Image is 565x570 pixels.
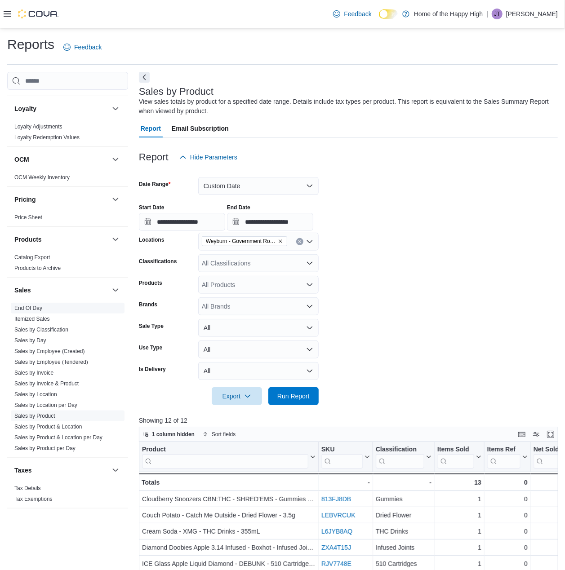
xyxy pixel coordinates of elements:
span: Sales by Classification [14,326,68,333]
h3: Loyalty [14,104,36,113]
span: Loyalty Redemption Values [14,134,80,141]
a: Sales by Day [14,337,46,344]
button: Open list of options [306,303,313,310]
button: Products [14,235,108,244]
label: Sale Type [139,323,164,330]
a: OCM Weekly Inventory [14,174,70,181]
div: 0 [487,526,528,537]
h3: Sales by Product [139,86,214,97]
span: Run Report [277,392,310,401]
button: Display options [531,429,542,440]
label: Products [139,279,162,287]
div: 1 [437,543,481,553]
span: 1 column hidden [152,431,195,438]
div: Joshua Tanner [492,9,503,19]
div: - [321,477,370,488]
button: OCM [110,154,121,165]
a: Loyalty Adjustments [14,124,62,130]
button: SKU [321,446,370,468]
div: 510 Cartridges [376,559,432,570]
h3: OCM [14,155,29,164]
div: 0 [487,559,528,570]
a: Sales by Product & Location [14,424,82,430]
div: Classification [376,446,424,454]
a: Tax Exemptions [14,496,53,502]
h3: Pricing [14,195,36,204]
span: Feedback [344,9,371,18]
button: Hide Parameters [176,148,241,166]
div: Cream Soda - XMG - THC Drinks - 355mL [142,526,316,537]
a: Feedback [60,38,105,56]
span: Itemized Sales [14,315,50,323]
div: Loyalty [7,121,128,146]
a: Sales by Product & Location per Day [14,434,102,441]
span: Sales by Product & Location [14,423,82,430]
button: All [198,340,319,358]
button: Keyboard shortcuts [516,429,527,440]
a: L6JYB8AQ [321,528,352,535]
a: LEBVRCUK [321,512,355,519]
div: THC Drinks [376,526,432,537]
button: Sales [110,285,121,296]
p: | [486,9,488,19]
span: Report [141,119,161,137]
div: SKU [321,446,363,454]
button: Open list of options [306,260,313,267]
div: Cloudberry Snoozers CBN:THC - SHRED'EMS - Gummies - 4 x 2.5mg [142,494,316,505]
label: Is Delivery [139,366,166,373]
button: Run Report [268,387,319,405]
div: OCM [7,172,128,186]
label: Locations [139,236,165,243]
div: View sales totals by product for a specified date range. Details include tax types per product. T... [139,97,553,116]
a: Sales by Location per Day [14,402,77,408]
label: Date Range [139,181,171,188]
div: Dried Flower [376,510,432,521]
img: Cova [18,9,58,18]
button: All [198,362,319,380]
span: Sales by Product per Day [14,445,76,452]
button: Remove Weyburn - Government Road - Fire & Flower from selection in this group [278,239,283,244]
span: Sales by Employee (Tendered) [14,358,88,366]
a: Itemized Sales [14,316,50,322]
span: Sales by Employee (Created) [14,348,85,355]
button: Pricing [110,194,121,205]
a: Catalog Export [14,254,50,261]
span: Sales by Location [14,391,57,398]
a: Price Sheet [14,214,42,221]
button: Export [212,387,262,405]
a: Sales by Employee (Created) [14,348,85,354]
span: Sales by Product [14,412,55,420]
label: Brands [139,301,157,308]
button: Enter fullscreen [545,429,556,440]
span: End Of Day [14,305,42,312]
p: Home of the Happy High [414,9,483,19]
a: Tax Details [14,485,41,491]
div: Totals [142,477,316,488]
button: Products [110,234,121,245]
h3: Sales [14,286,31,295]
button: Items Ref [487,446,528,468]
button: Open list of options [306,238,313,245]
div: - [376,477,432,488]
button: 1 column hidden [139,429,198,440]
div: 0 [487,510,528,521]
span: Tax Exemptions [14,495,53,503]
p: [PERSON_NAME] [506,9,558,19]
h3: Products [14,235,42,244]
div: Pricing [7,212,128,226]
div: Items Ref [487,446,521,468]
div: 0 [487,477,528,488]
a: Sales by Product [14,413,55,419]
button: Clear input [296,238,303,245]
a: Sales by Product per Day [14,445,76,451]
a: Feedback [329,5,375,23]
a: Sales by Classification [14,327,68,333]
button: Product [142,446,316,468]
a: Sales by Invoice [14,370,53,376]
span: Tax Details [14,485,41,492]
a: RJV7748E [321,561,351,568]
label: Classifications [139,258,177,265]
